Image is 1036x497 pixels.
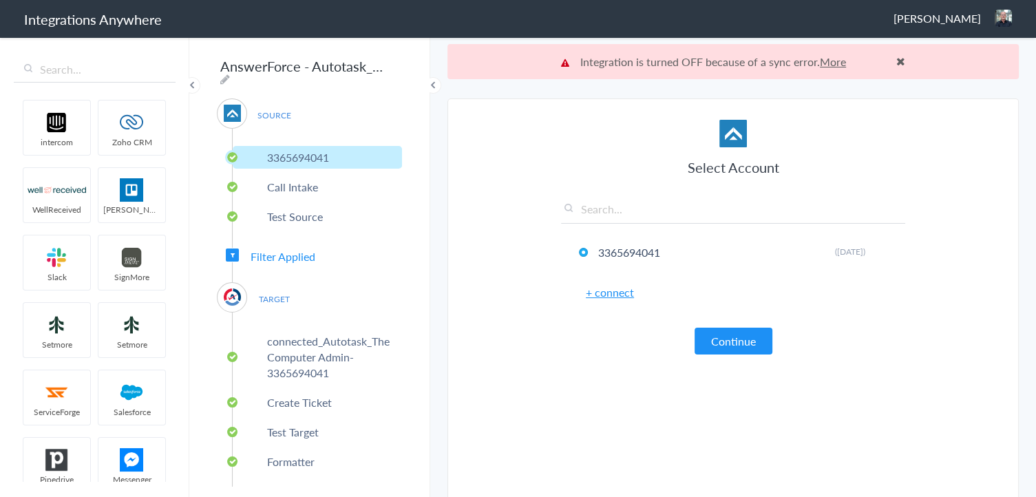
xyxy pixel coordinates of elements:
[224,105,241,122] img: af-app-logo.svg
[561,201,905,224] input: Search...
[695,328,772,355] button: Continue
[267,454,315,469] p: Formatter
[28,111,86,134] img: intercom-logo.svg
[103,246,161,269] img: signmore-logo.png
[98,136,165,148] span: Zoho CRM
[14,56,176,83] input: Search...
[103,313,161,337] img: setmoreNew.jpg
[248,106,300,125] span: SOURCE
[267,209,323,224] p: Test Source
[248,290,300,308] span: TARGET
[103,448,161,472] img: FBM.png
[820,54,846,70] a: More
[28,448,86,472] img: pipedrive.png
[28,178,86,202] img: wr-logo.svg
[561,158,905,177] h3: Select Account
[835,246,865,257] span: ([DATE])
[995,10,1012,27] img: 51.jpeg
[24,10,162,29] h1: Integrations Anywhere
[719,120,747,147] img: af-app-logo.svg
[894,10,981,26] span: [PERSON_NAME]
[98,406,165,418] span: Salesforce
[98,204,165,215] span: [PERSON_NAME]
[23,271,90,283] span: Slack
[267,424,319,440] p: Test Target
[28,313,86,337] img: setmoreNew.jpg
[98,271,165,283] span: SignMore
[23,474,90,485] span: Pipedrive
[23,406,90,418] span: ServiceForge
[98,339,165,350] span: Setmore
[103,381,161,404] img: salesforce-logo.svg
[28,381,86,404] img: serviceforge-icon.png
[103,111,161,134] img: zoho-logo.svg
[267,179,318,195] p: Call Intake
[23,204,90,215] span: WellReceived
[224,288,241,306] img: autotask.png
[28,246,86,269] img: slack-logo.svg
[267,149,329,165] p: 3365694041
[561,54,905,70] p: Integration is turned OFF because of a sync error.
[267,394,332,410] p: Create Ticket
[23,339,90,350] span: Setmore
[267,333,399,381] p: connected_Autotask_The Computer Admin- 3365694041
[98,474,165,485] span: Messenger
[251,248,315,264] span: Filter Applied
[586,284,634,300] a: + connect
[103,178,161,202] img: trello.png
[23,136,90,148] span: intercom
